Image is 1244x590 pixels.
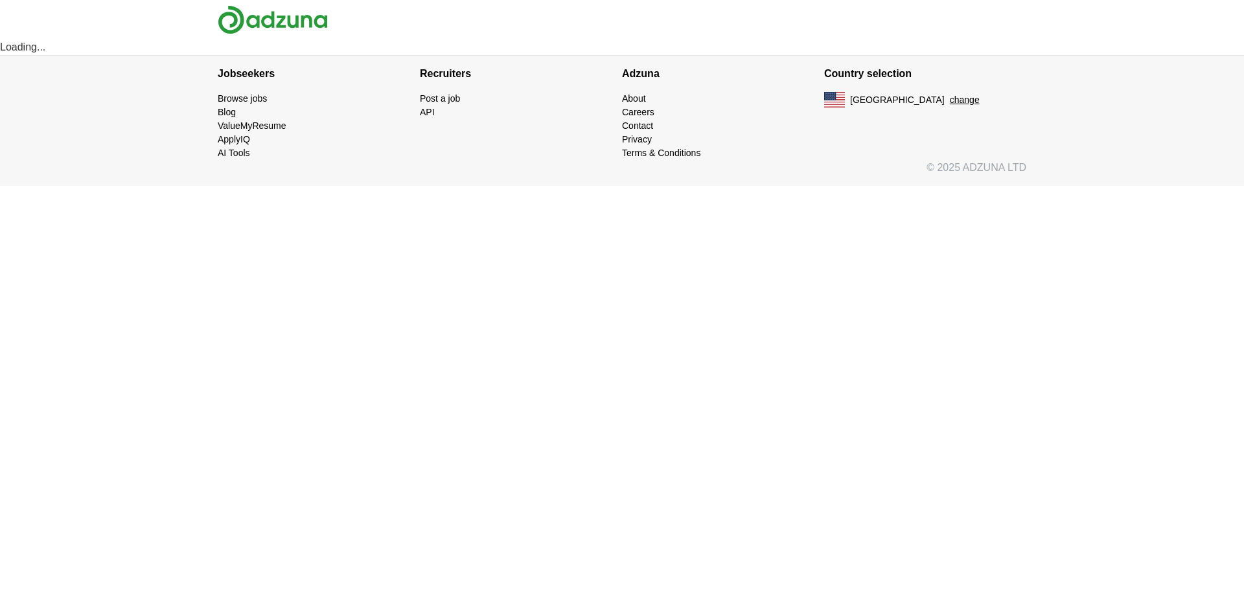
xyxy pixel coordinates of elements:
[622,134,652,144] a: Privacy
[218,107,236,117] a: Blog
[420,107,435,117] a: API
[622,107,654,117] a: Careers
[622,93,646,104] a: About
[218,134,250,144] a: ApplyIQ
[824,56,1026,92] h4: Country selection
[420,93,460,104] a: Post a job
[622,148,700,158] a: Terms & Conditions
[218,5,328,34] img: Adzuna logo
[622,120,653,131] a: Contact
[218,148,250,158] a: AI Tools
[850,93,945,107] span: [GEOGRAPHIC_DATA]
[824,92,845,108] img: US flag
[218,93,267,104] a: Browse jobs
[950,93,980,107] button: change
[207,160,1037,186] div: © 2025 ADZUNA LTD
[218,120,286,131] a: ValueMyResume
